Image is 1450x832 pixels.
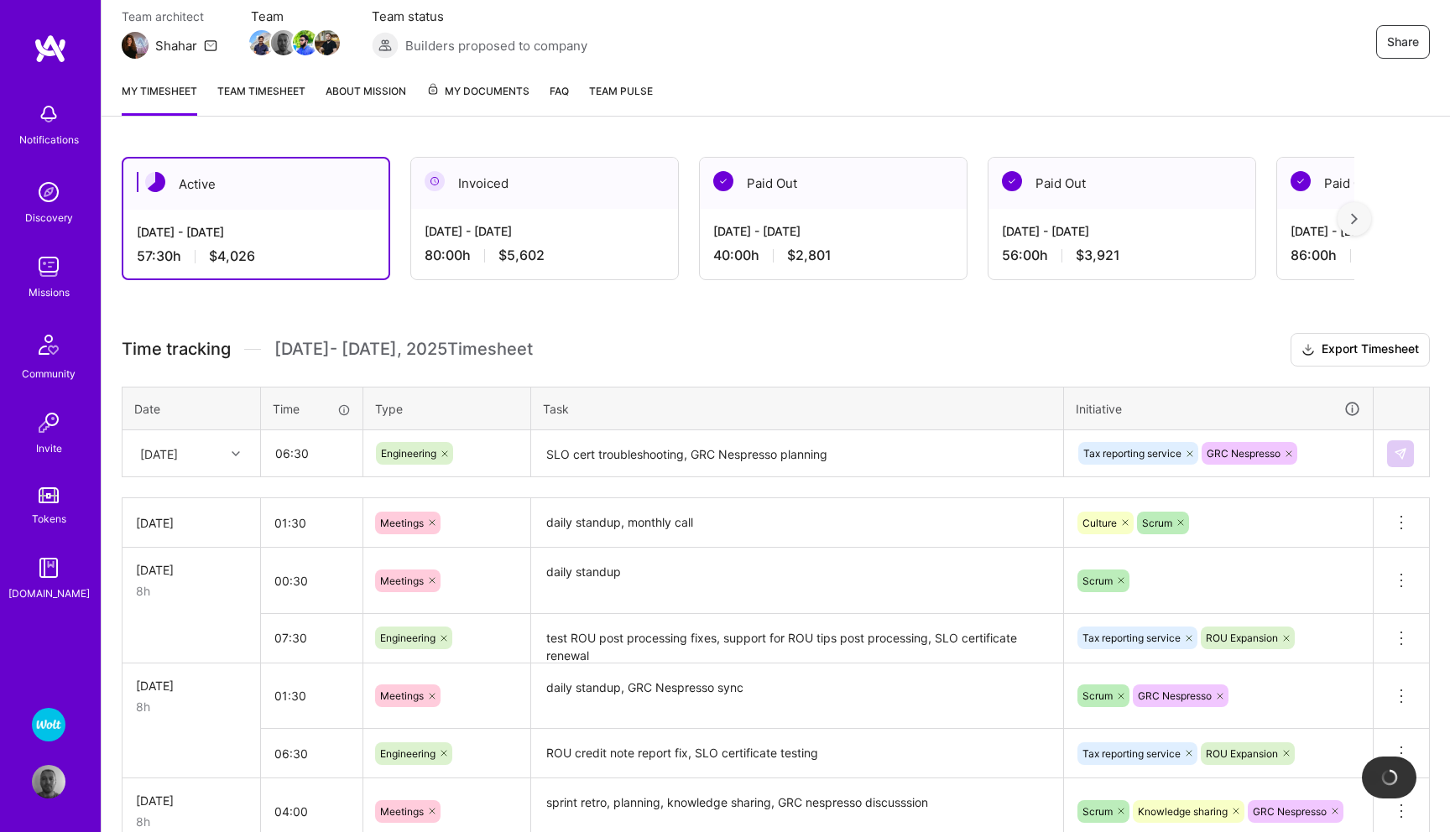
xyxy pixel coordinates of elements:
div: 8h [136,698,247,715]
div: [DATE] [140,445,178,462]
img: Team Member Avatar [293,30,318,55]
div: Notifications [19,131,79,148]
textarea: ROU credit note report fix, SLO certificate testing [533,731,1061,777]
a: About Mission [326,82,406,116]
span: Scrum [1082,805,1113,818]
span: GRC Nespresso [1207,447,1280,460]
th: Task [531,387,1064,430]
span: GRC Nespresso [1253,805,1327,818]
span: Tax reporting service [1083,447,1181,460]
span: Team status [372,8,587,25]
div: 57:30 h [137,247,375,265]
a: Wolt - Fintech: Payments Expansion Team [28,708,70,741]
span: Scrum [1082,575,1113,587]
img: loading [1380,767,1400,788]
img: Active [145,172,165,192]
span: Scrum [1142,517,1172,529]
div: Tokens [32,510,66,528]
textarea: daily standup, GRC Nespresso sync [533,665,1061,728]
i: icon Mail [204,39,217,52]
span: Tax reporting service [1082,747,1181,760]
div: Initiative [1076,399,1361,419]
div: [DOMAIN_NAME] [8,585,90,602]
textarea: SLO cert troubleshooting, GRC Nespresso planning [533,432,1061,476]
span: Knowledge sharing [1138,805,1228,818]
img: guide book [32,551,65,585]
span: $4,026 [209,247,255,265]
div: Missions [29,283,70,301]
a: Team Member Avatar [273,29,295,57]
div: Paid Out [700,158,967,209]
a: User Avatar [28,765,70,798]
div: [DATE] - [DATE] [713,222,953,240]
div: Community [22,365,76,382]
div: Shahar [155,37,197,55]
img: tokens [39,487,59,503]
span: Meetings [380,575,424,587]
div: [DATE] [136,514,247,532]
span: Share [1387,34,1419,50]
div: null [1387,440,1416,467]
div: Invoiced [411,158,678,209]
div: [DATE] [136,792,247,809]
th: Type [363,387,531,430]
input: HH:MM [261,501,362,545]
img: discovery [32,175,65,209]
span: ROU Expansion [1206,747,1278,760]
div: Paid Out [988,158,1255,209]
textarea: daily standup, monthly call [533,500,1061,546]
div: 56:00 h [1002,247,1242,264]
span: Team [251,8,338,25]
span: Team Pulse [589,85,653,97]
div: 8h [136,813,247,830]
button: Share [1376,25,1430,59]
input: HH:MM [262,431,362,476]
div: 40:00 h [713,247,953,264]
textarea: test ROU post processing fixes, support for ROU tips post processing, SLO certificate renewal [533,616,1061,662]
span: Engineering [381,447,436,460]
span: My Documents [426,82,529,101]
img: Submit [1394,447,1407,460]
textarea: daily standup [533,549,1061,612]
span: [DATE] - [DATE] , 2025 Timesheet [274,339,533,360]
a: My Documents [426,82,529,116]
div: 8h [136,582,247,600]
img: Wolt - Fintech: Payments Expansion Team [32,708,65,741]
img: logo [34,34,67,64]
div: [DATE] [136,677,247,694]
img: Team Architect [122,32,149,59]
div: Time [273,400,351,418]
img: right [1351,213,1358,225]
span: $5,602 [498,247,545,264]
a: Team Member Avatar [251,29,273,57]
div: [DATE] - [DATE] [137,223,375,241]
div: [DATE] - [DATE] [1002,222,1242,240]
i: icon Download [1301,341,1315,359]
div: 80:00 h [425,247,665,264]
a: Team Member Avatar [316,29,338,57]
input: HH:MM [261,559,362,603]
div: Invite [36,439,62,457]
img: Invite [32,406,65,439]
div: [DATE] - [DATE] [425,222,665,240]
div: Active [123,159,389,210]
a: Team Pulse [589,82,653,116]
span: Time tracking [122,339,231,360]
img: teamwork [32,250,65,283]
button: Export Timesheet [1291,333,1430,367]
img: Paid Out [713,171,733,191]
img: User Avatar [32,765,65,798]
input: HH:MM [261,673,362,718]
th: Date [123,387,261,430]
img: Paid Out [1291,171,1311,191]
span: Engineering [380,747,436,760]
div: Discovery [25,209,73,226]
span: Scrum [1082,689,1113,702]
span: GRC Nespresso [1138,689,1212,702]
span: Engineering [380,632,436,644]
img: bell [32,97,65,131]
img: Builders proposed to company [372,32,399,59]
span: Culture [1082,517,1117,529]
span: Tax reporting service [1082,632,1181,644]
span: Meetings [380,689,424,702]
